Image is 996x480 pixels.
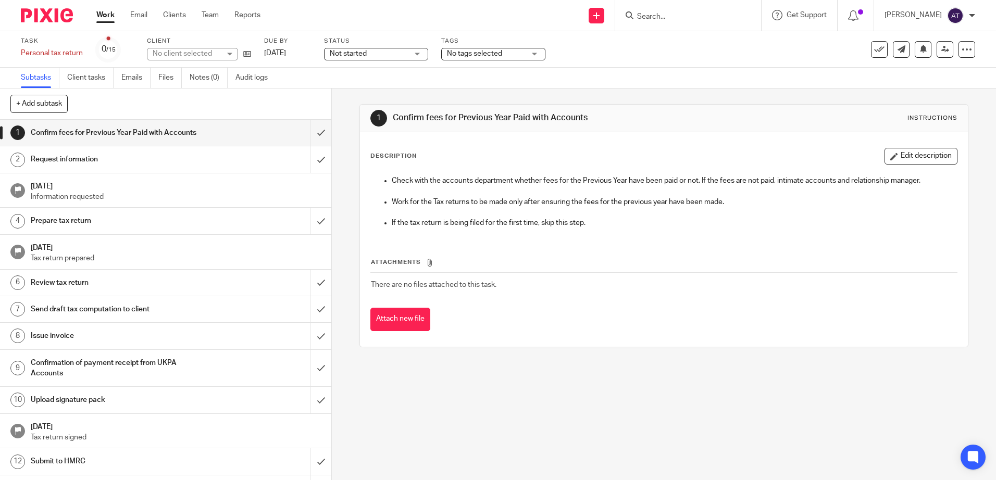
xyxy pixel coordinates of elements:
[21,68,59,88] a: Subtasks
[31,213,210,229] h1: Prepare tax return
[371,259,421,265] span: Attachments
[96,10,115,20] a: Work
[31,275,210,290] h1: Review tax return
[121,68,151,88] a: Emails
[10,214,25,229] div: 4
[10,361,25,375] div: 9
[31,355,210,382] h1: Confirmation of payment receipt from UKPA Accounts
[392,218,956,228] p: If the tax return is being filed for the first time, skip this step.
[31,328,210,344] h1: Issue invoice
[234,10,260,20] a: Reports
[264,49,286,57] span: [DATE]
[21,48,83,58] div: Personal tax return
[235,68,276,88] a: Audit logs
[10,153,25,167] div: 2
[10,95,68,112] button: + Add subtask
[31,453,210,469] h1: Submit to HMRC
[10,393,25,407] div: 10
[31,125,210,141] h1: Confirm fees for Previous Year Paid with Accounts
[371,281,496,288] span: There are no files attached to this task.
[636,12,730,22] input: Search
[10,125,25,140] div: 1
[907,114,957,122] div: Instructions
[21,37,83,45] label: Task
[106,47,116,53] small: /15
[31,419,321,432] h1: [DATE]
[370,152,417,160] p: Description
[67,68,114,88] a: Client tasks
[31,179,321,192] h1: [DATE]
[147,37,251,45] label: Client
[31,151,210,167] h1: Request information
[202,10,219,20] a: Team
[392,175,956,186] p: Check with the accounts department whether fees for the Previous Year have been paid or not. If t...
[370,110,387,127] div: 1
[130,10,147,20] a: Email
[10,454,25,469] div: 12
[330,50,367,57] span: Not started
[370,308,430,331] button: Attach new file
[31,392,210,408] h1: Upload signature pack
[10,302,25,317] div: 7
[447,50,502,57] span: No tags selected
[787,11,827,19] span: Get Support
[441,37,545,45] label: Tags
[393,112,686,123] h1: Confirm fees for Previous Year Paid with Accounts
[885,10,942,20] p: [PERSON_NAME]
[21,8,73,22] img: Pixie
[102,43,116,55] div: 0
[947,7,964,24] img: svg%3E
[31,240,321,253] h1: [DATE]
[158,68,182,88] a: Files
[392,197,956,207] p: Work for the Tax returns to be made only after ensuring the fees for the previous year have been ...
[153,48,220,59] div: No client selected
[31,253,321,263] p: Tax return prepared
[10,275,25,290] div: 6
[163,10,186,20] a: Clients
[190,68,228,88] a: Notes (0)
[31,192,321,202] p: Information requested
[31,301,210,317] h1: Send draft tax computation to client
[264,37,311,45] label: Due by
[31,432,321,443] p: Tax return signed
[10,329,25,343] div: 8
[885,148,957,165] button: Edit description
[324,37,428,45] label: Status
